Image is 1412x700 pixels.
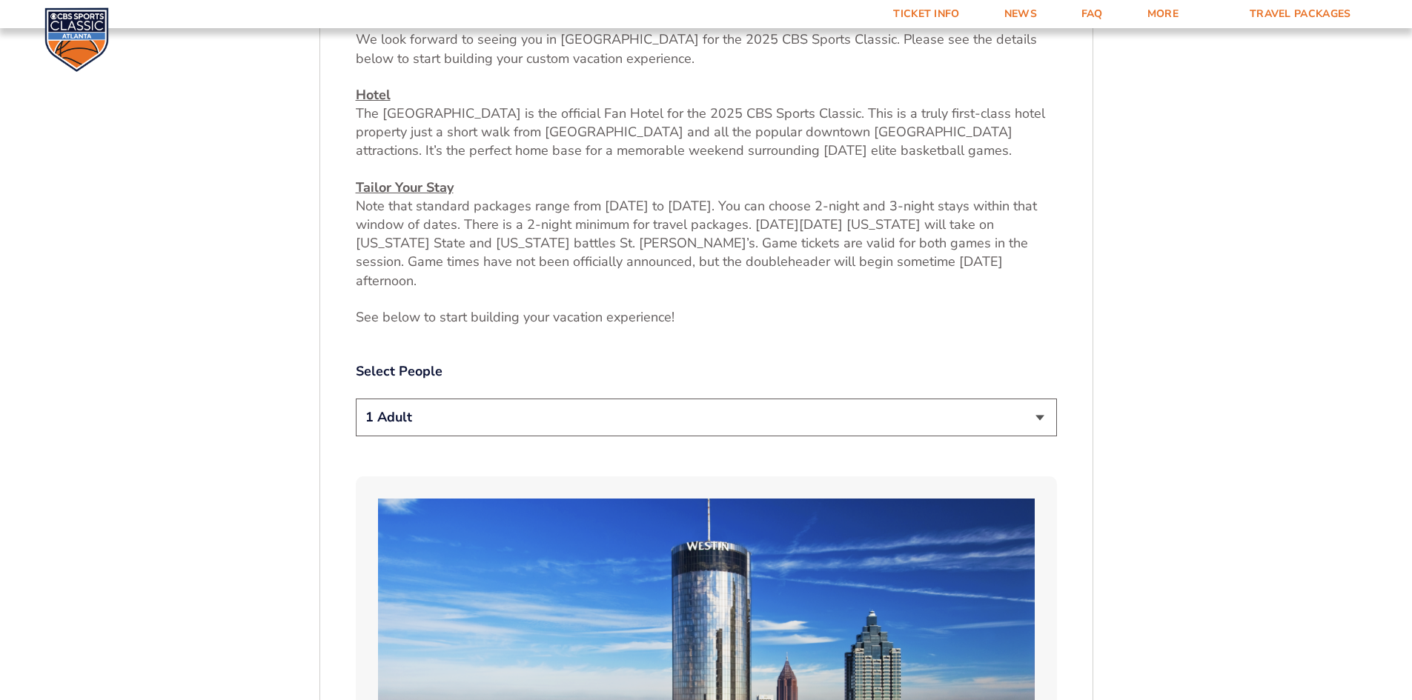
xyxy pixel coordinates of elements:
[356,30,1057,67] p: We look forward to seeing you in [GEOGRAPHIC_DATA] for the 2025 CBS Sports Classic. Please see th...
[356,86,391,104] u: Hotel
[356,362,1057,381] label: Select People
[356,86,1057,161] p: The [GEOGRAPHIC_DATA] is the official Fan Hotel for the 2025 CBS Sports Classic. This is a truly ...
[356,179,1057,290] p: Note that standard packages range from [DATE] to [DATE]. You can choose 2-night and 3-night stays...
[356,308,1057,327] p: See below to start building your vacation experience!
[44,7,109,72] img: CBS Sports Classic
[356,179,454,196] u: Tailor Your Stay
